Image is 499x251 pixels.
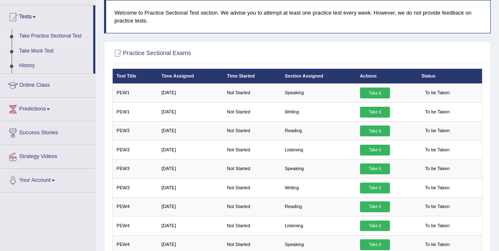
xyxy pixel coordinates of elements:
[158,159,223,178] td: [DATE]
[158,197,223,216] td: [DATE]
[112,103,157,121] td: PEW1
[15,58,93,73] a: History
[422,145,453,156] span: To be Taken
[422,183,453,193] span: To be Taken
[223,159,281,178] td: Not Started
[281,197,356,216] td: Reading
[158,69,223,83] th: Time Assigned
[158,121,223,140] td: [DATE]
[15,44,93,59] a: Take Mock Test
[360,88,390,98] a: Take it
[0,5,93,26] a: Tests
[417,69,482,83] th: Status
[223,83,281,102] td: Not Started
[223,197,281,216] td: Not Started
[281,121,356,140] td: Reading
[422,239,453,250] span: To be Taken
[422,221,453,231] span: To be Taken
[15,29,93,44] a: Take Practice Sectional Test
[223,69,281,83] th: Time Started
[112,141,157,159] td: PEW3
[281,83,356,102] td: Speaking
[360,239,390,250] a: Take it
[360,221,390,231] a: Take it
[422,163,453,174] span: To be Taken
[114,9,482,25] p: Welcome to Practice Sectional Test section. We advise you to attempt at least one practice test e...
[112,48,342,59] h2: Practice Sectional Exams
[281,69,356,83] th: Section Assigned
[223,121,281,140] td: Not Started
[0,74,95,95] a: Online Class
[422,107,453,118] span: To be Taken
[158,103,223,121] td: [DATE]
[422,125,453,136] span: To be Taken
[223,141,281,159] td: Not Started
[223,216,281,235] td: Not Started
[112,83,157,102] td: PEW1
[112,121,157,140] td: PEW3
[112,197,157,216] td: PEW4
[281,178,356,197] td: Writing
[281,141,356,159] td: Listening
[360,107,390,118] a: Take it
[223,103,281,121] td: Not Started
[0,98,95,118] a: Predictions
[112,159,157,178] td: PEW3
[360,145,390,156] a: Take it
[112,216,157,235] td: PEW4
[360,163,390,174] a: Take it
[158,141,223,159] td: [DATE]
[223,178,281,197] td: Not Started
[360,201,390,212] a: Take it
[112,178,157,197] td: PEW3
[422,88,453,98] span: To be Taken
[360,125,390,136] a: Take it
[281,216,356,235] td: Listening
[281,159,356,178] td: Speaking
[356,69,417,83] th: Actions
[158,178,223,197] td: [DATE]
[360,183,390,193] a: Take it
[158,83,223,102] td: [DATE]
[281,103,356,121] td: Writing
[0,121,95,142] a: Success Stories
[0,169,95,190] a: Your Account
[158,216,223,235] td: [DATE]
[0,145,95,166] a: Strategy Videos
[112,69,157,83] th: Test Title
[422,201,453,212] span: To be Taken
